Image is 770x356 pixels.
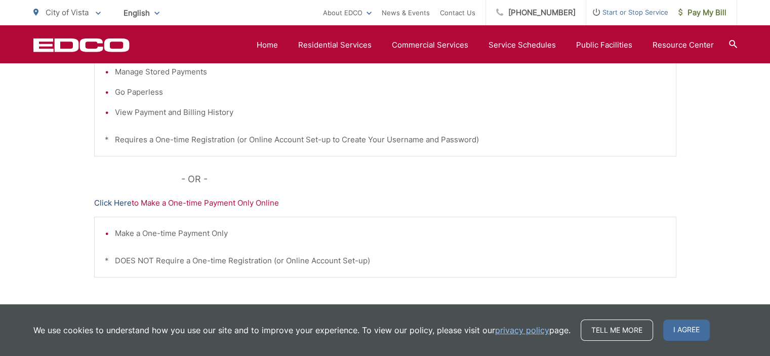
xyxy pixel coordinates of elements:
a: Resource Center [653,39,714,51]
li: Make a One-time Payment Only [115,227,666,240]
a: Contact Us [440,7,475,19]
a: privacy policy [495,324,549,336]
span: City of Vista [46,8,89,17]
p: * DOES NOT Require a One-time Registration (or Online Account Set-up) [105,255,666,267]
a: Commercial Services [392,39,468,51]
span: Pay My Bill [678,7,726,19]
li: Go Paperless [115,86,666,98]
p: * Requires a One-time Registration (or Online Account Set-up to Create Your Username and Password) [105,134,666,146]
a: Click Here [94,197,132,209]
li: Manage Stored Payments [115,66,666,78]
li: View Payment and Billing History [115,106,666,118]
p: to Make a One-time Payment Only Online [94,197,676,209]
a: EDCD logo. Return to the homepage. [33,38,130,52]
a: Service Schedules [489,39,556,51]
p: We use cookies to understand how you use our site and to improve your experience. To view our pol... [33,324,571,336]
a: Public Facilities [576,39,632,51]
a: News & Events [382,7,430,19]
a: About EDCO [323,7,372,19]
a: Residential Services [298,39,372,51]
a: Home [257,39,278,51]
p: - OR - [181,172,676,187]
span: English [116,4,167,22]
